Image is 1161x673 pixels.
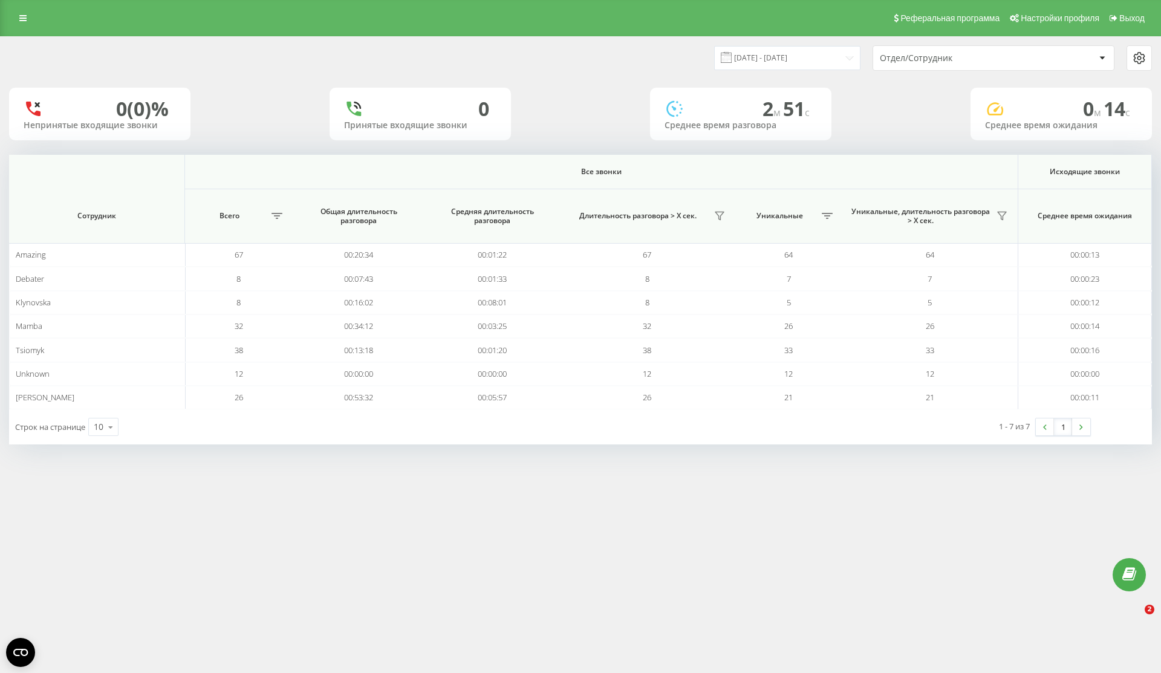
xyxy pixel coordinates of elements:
td: 00:07:43 [292,267,426,290]
span: 2 [763,96,783,122]
span: 32 [643,320,651,331]
span: 5 [787,297,791,308]
iframe: Intercom live chat [1120,605,1149,634]
span: 26 [926,320,934,331]
div: Отдел/Сотрудник [880,53,1024,63]
td: 00:13:18 [292,338,426,362]
span: 8 [236,273,241,284]
td: 00:08:01 [426,291,559,314]
span: м [773,106,783,119]
span: 26 [784,320,793,331]
span: 64 [784,249,793,260]
td: 00:00:11 [1018,386,1152,409]
span: Общая длительность разговора [304,207,414,226]
a: 1 [1054,418,1072,435]
div: Среднее время разговора [665,120,817,131]
span: 21 [926,392,934,403]
span: Настройки профиля [1021,13,1099,23]
span: Средняя длительность разговора [438,207,547,226]
span: 12 [235,368,243,379]
span: c [1125,106,1130,119]
span: 67 [235,249,243,260]
span: 21 [784,392,793,403]
td: 00:00:14 [1018,314,1152,338]
span: 14 [1104,96,1130,122]
span: 32 [235,320,243,331]
span: Unknown [16,368,50,379]
span: c [805,106,810,119]
span: Tsiomyk [16,345,44,356]
span: Реферальная программа [900,13,1000,23]
span: Все звонки [232,167,971,177]
span: [PERSON_NAME] [16,392,74,403]
span: Debater [16,273,44,284]
td: 00:00:13 [1018,243,1152,267]
span: 38 [235,345,243,356]
td: 00:34:12 [292,314,426,338]
span: 51 [783,96,810,122]
span: Всего [191,211,268,221]
span: 8 [645,297,649,308]
span: 33 [926,345,934,356]
span: 64 [926,249,934,260]
span: 67 [643,249,651,260]
span: Среднее время ожидания [1030,211,1139,221]
td: 00:00:00 [1018,362,1152,386]
td: 00:00:00 [292,362,426,386]
div: Непринятые входящие звонки [24,120,176,131]
span: 26 [235,392,243,403]
div: 0 (0)% [116,97,169,120]
span: 8 [236,297,241,308]
div: 0 [478,97,489,120]
td: 00:16:02 [292,291,426,314]
td: 00:03:25 [426,314,559,338]
span: Выход [1119,13,1145,23]
span: Уникальные [741,211,818,221]
span: 5 [928,297,932,308]
td: 00:20:34 [292,243,426,267]
button: Open CMP widget [6,638,35,667]
span: 7 [928,273,932,284]
span: Длительность разговора > Х сек. [565,211,711,221]
span: 0 [1083,96,1104,122]
div: 10 [94,421,103,433]
td: 00:00:00 [426,362,559,386]
span: 8 [645,273,649,284]
span: 12 [643,368,651,379]
td: 00:00:16 [1018,338,1152,362]
span: 7 [787,273,791,284]
div: Принятые входящие звонки [344,120,496,131]
span: Исходящие звонки [1030,167,1139,177]
span: 26 [643,392,651,403]
td: 00:00:12 [1018,291,1152,314]
div: Среднее время ожидания [985,120,1137,131]
span: 12 [784,368,793,379]
td: 00:01:33 [426,267,559,290]
td: 00:01:20 [426,338,559,362]
span: 33 [784,345,793,356]
span: 2 [1145,605,1154,614]
td: 00:01:22 [426,243,559,267]
span: Сотрудник [24,211,171,221]
span: Mamba [16,320,42,331]
span: м [1094,106,1104,119]
td: 00:05:57 [426,386,559,409]
span: Amazing [16,249,46,260]
td: 00:53:32 [292,386,426,409]
span: Klynovska [16,297,51,308]
div: 1 - 7 из 7 [999,420,1030,432]
span: 12 [926,368,934,379]
span: Уникальные, длительность разговора > Х сек. [848,207,993,226]
span: Строк на странице [15,421,85,432]
span: 38 [643,345,651,356]
td: 00:00:23 [1018,267,1152,290]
